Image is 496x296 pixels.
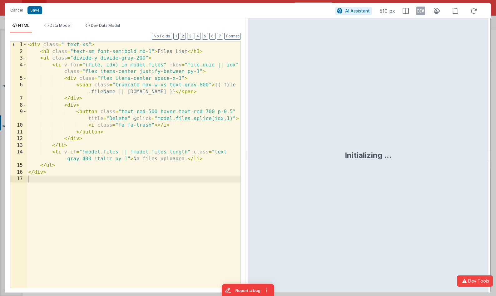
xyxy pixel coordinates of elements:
[335,7,372,15] button: AI Assistant
[10,176,27,182] div: 17
[91,23,120,28] span: Dev Data Model
[10,75,27,82] div: 5
[10,149,27,162] div: 14
[173,33,179,40] button: 1
[187,33,193,40] button: 3
[379,27,384,33] button: Delete
[10,41,27,48] div: 1
[10,48,27,55] div: 2
[10,129,27,136] div: 11
[379,7,395,15] span: 510 px
[10,62,27,75] div: 4
[10,162,27,169] div: 15
[10,102,27,109] div: 8
[10,135,27,142] div: 12
[50,23,71,28] span: Data Model
[152,33,172,40] button: No Folds
[224,33,241,40] button: Format
[10,169,27,176] div: 16
[10,109,27,122] div: 9
[195,33,201,40] button: 4
[202,33,208,40] button: 5
[457,275,493,287] button: Dev Tools
[10,142,27,149] div: 13
[10,122,27,129] div: 10
[180,33,186,40] button: 2
[379,18,384,24] button: Delete
[345,8,370,13] span: AI Assistant
[10,82,27,95] div: 6
[10,55,27,62] div: 3
[7,6,26,15] button: Cancel
[217,33,223,40] button: 7
[345,150,392,160] div: Initializing ...
[379,9,384,15] button: Delete
[18,23,29,28] span: HTML
[10,95,27,102] div: 7
[27,6,42,14] button: Save
[209,33,216,40] button: 6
